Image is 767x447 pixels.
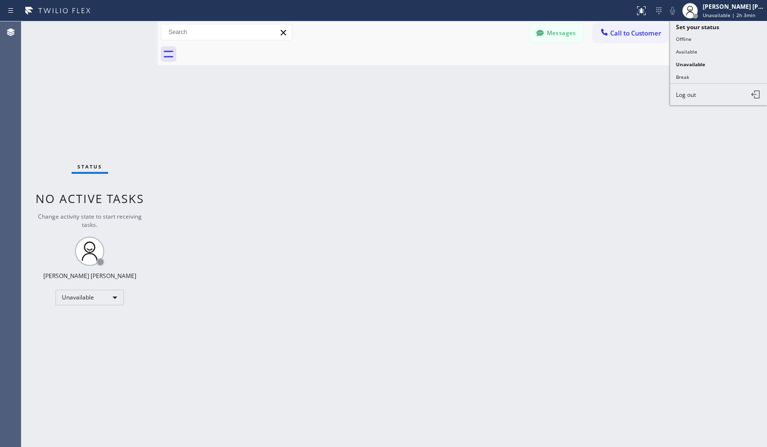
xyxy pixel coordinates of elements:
button: Mute [666,4,679,18]
div: [PERSON_NAME] [PERSON_NAME] [703,2,764,11]
span: Unavailable | 2h 3min [703,12,755,19]
span: Call to Customer [610,29,661,37]
div: Unavailable [56,290,124,305]
button: Call to Customer [593,24,668,42]
span: No active tasks [36,190,144,206]
span: Status [77,163,102,170]
input: Search [161,24,292,40]
div: [PERSON_NAME] [PERSON_NAME] [43,272,136,280]
button: Messages [530,24,583,42]
span: Change activity state to start receiving tasks. [38,212,142,229]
